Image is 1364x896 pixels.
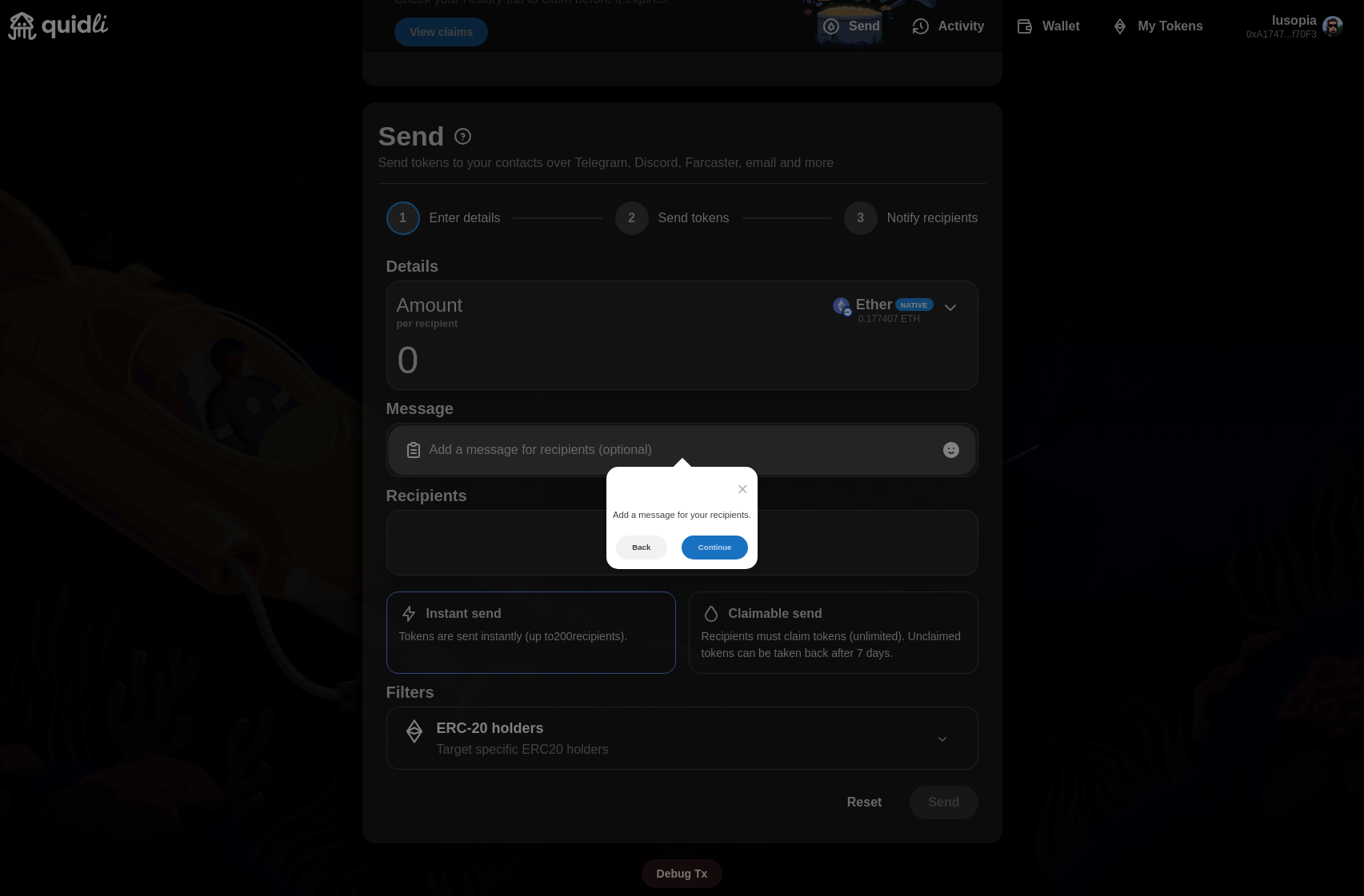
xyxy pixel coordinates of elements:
[737,476,748,502] button: Close Tour
[737,478,748,500] span: ×
[616,536,668,560] button: Back
[397,433,968,467] input: Add a message for recipients (optional)
[682,536,748,560] button: Continue
[606,502,758,527] div: Add a message for your recipients.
